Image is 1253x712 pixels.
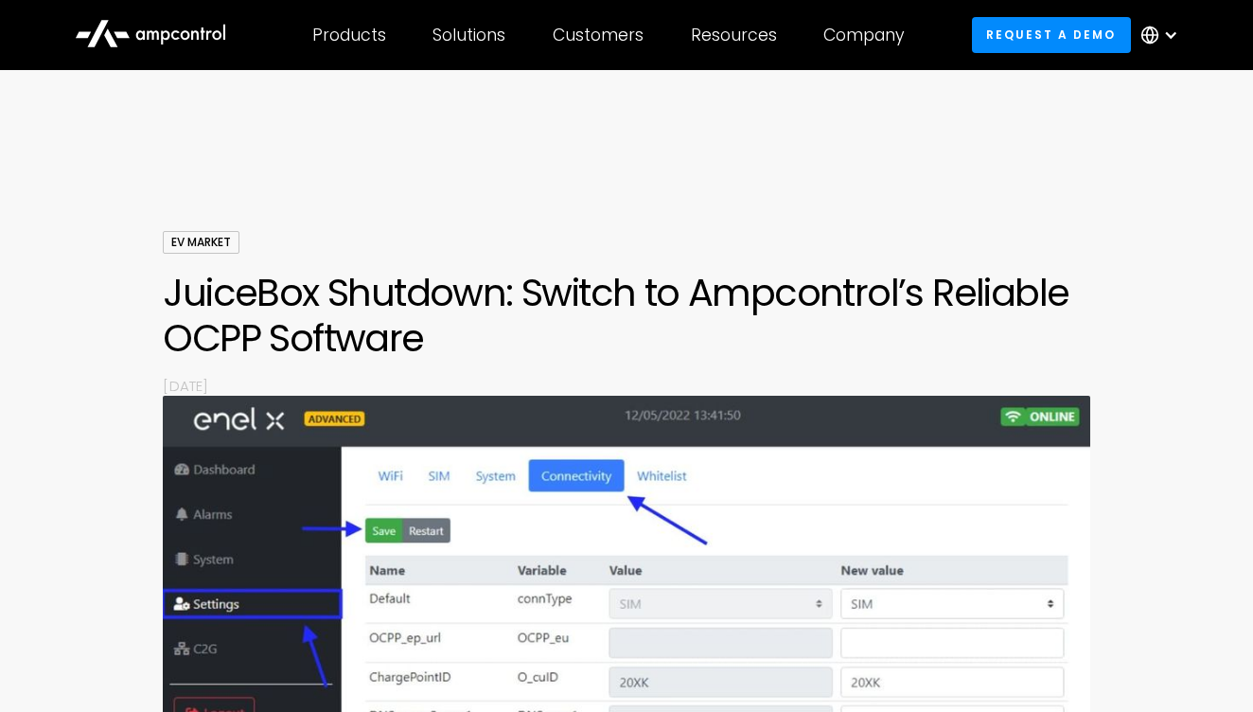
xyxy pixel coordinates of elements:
[553,25,644,45] div: Customers
[312,25,386,45] div: Products
[432,25,505,45] div: Solutions
[163,376,1089,396] p: [DATE]
[972,17,1131,52] a: Request a demo
[823,25,905,45] div: Company
[163,270,1089,361] h1: JuiceBox Shutdown: Switch to Ampcontrol’s Reliable OCPP Software
[691,25,777,45] div: Resources
[163,231,239,254] div: EV Market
